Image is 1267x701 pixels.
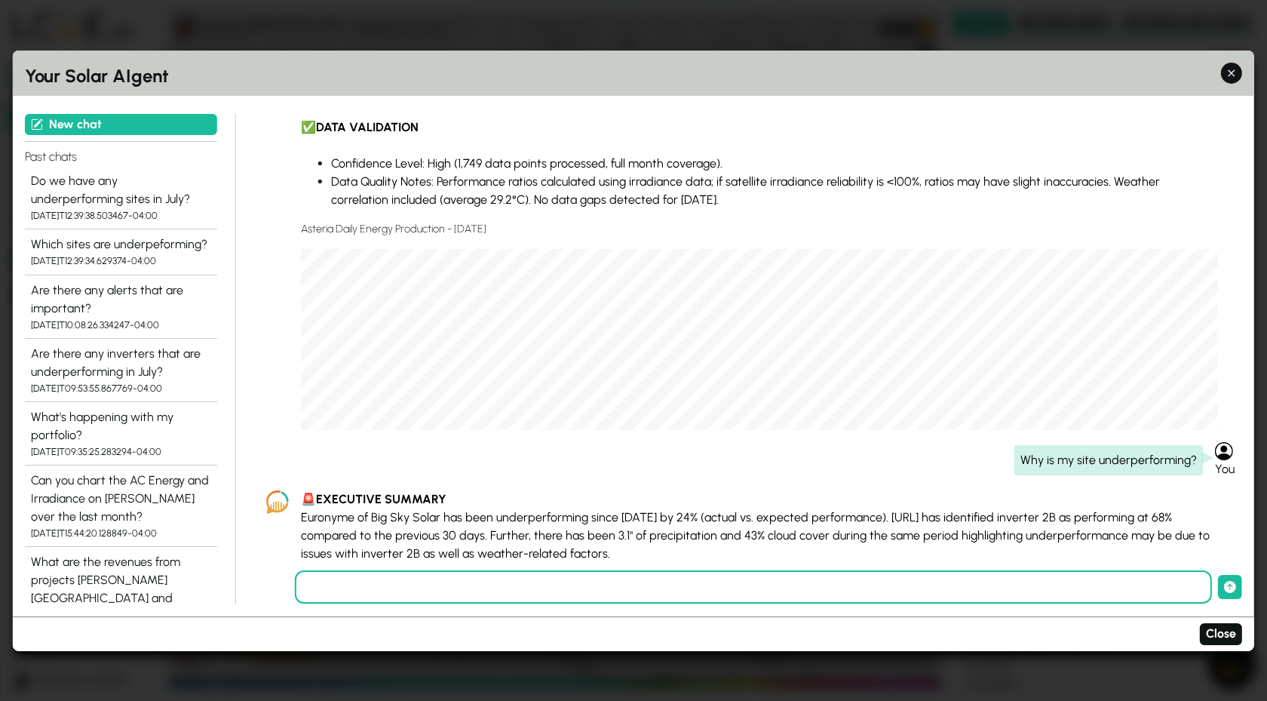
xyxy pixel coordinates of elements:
div: [DATE]T09:53:55.867769-04:00 [31,381,211,395]
div: Do we have any underperforming sites in July? [31,172,211,208]
div: Why is my site underperforming? [1014,445,1203,475]
div: [DATE]T15:44:20.128849-04:00 [31,526,211,540]
button: Do we have any underperforming sites in July? [DATE]T12:39:38.503467-04:00 [25,166,217,229]
button: What are the revenues from projects [PERSON_NAME][GEOGRAPHIC_DATA] and [GEOGRAPHIC_DATA][PERSON_N... [25,547,217,683]
div: Can you chart the AC Energy and Irradiance on [PERSON_NAME] over the last month? [31,472,211,526]
strong: EXECUTIVE SUMMARY [316,492,446,506]
h2: Your Solar AIgent [25,62,1242,89]
h4: Past chats [25,141,217,166]
li: Data Quality Notes: Performance ratios calculated using irradiance data; if satellite irradiance ... [331,172,1218,208]
div: Which sites are underpeforming? [31,235,211,254]
p: 🚨 Euronyme of Big Sky Solar has been underperforming since [DATE] by 24% (actual vs. expected per... [301,490,1218,563]
div: What are the revenues from projects [PERSON_NAME][GEOGRAPHIC_DATA] and [GEOGRAPHIC_DATA][PERSON_N... [31,553,211,662]
li: Confidence Level: High (1,749 data points processed, full month coverage). [331,154,1218,172]
div: [DATE]T09:35:25.283294-04:00 [31,444,211,459]
p: ✅ [301,118,1218,136]
h5: Asteria Daily Energy Production - [DATE] [301,220,1218,237]
div: What's happening with my portfolio? [31,408,211,444]
button: Which sites are underpeforming? [DATE]T12:39:34.629374-04:00 [25,229,217,275]
button: What's happening with my portfolio? [DATE]T09:35:25.283294-04:00 [25,402,217,466]
strong: DATA VALIDATION [316,119,419,134]
button: Are there any inverters that are underperforming in July? [DATE]T09:53:55.867769-04:00 [25,339,217,402]
div: You [1215,460,1242,478]
div: [DATE]T10:08:26.334247-04:00 [31,318,211,332]
div: Are there any inverters that are underperforming in July? [31,345,211,381]
button: Are there any alerts that are important? [DATE]T10:08:26.334247-04:00 [25,275,217,339]
img: LCOE.ai [266,490,289,514]
button: Close [1200,623,1242,645]
div: Are there any alerts that are important? [31,281,211,318]
div: [DATE]T12:39:38.503467-04:00 [31,208,211,223]
button: New chat [25,113,217,135]
button: Can you chart the AC Energy and Irradiance on [PERSON_NAME] over the last month? [DATE]T15:44:20.... [25,466,217,547]
div: [DATE]T12:39:34.629374-04:00 [31,254,211,268]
